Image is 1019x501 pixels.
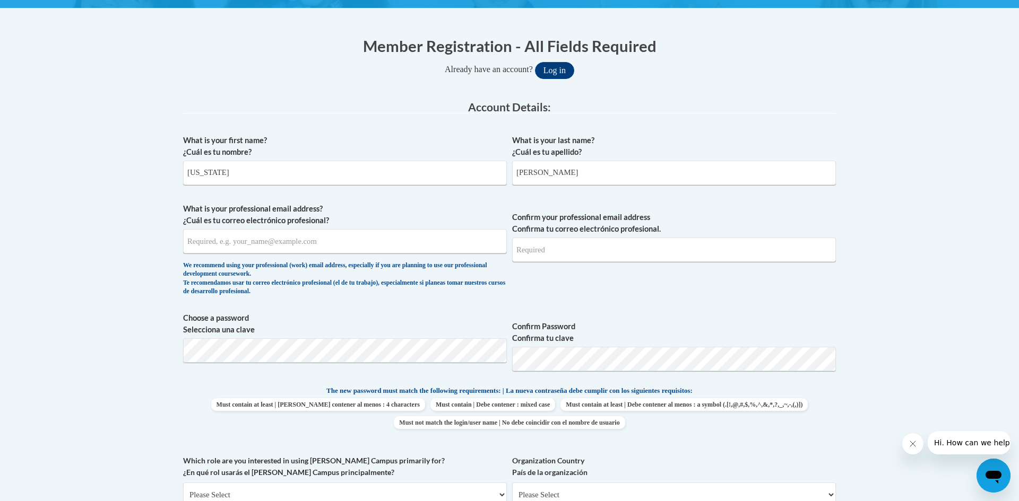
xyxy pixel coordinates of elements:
[928,431,1011,454] iframe: Message from company
[183,229,507,253] input: Metadata input
[183,261,507,296] div: We recommend using your professional (work) email address, especially if you are planning to use ...
[468,100,551,113] span: Account Details:
[183,203,507,226] label: What is your professional email address? ¿Cuál es tu correo electrónico profesional?
[183,312,507,336] label: Choose a password Selecciona una clave
[6,7,86,16] span: Hi. How can we help?
[183,35,836,57] h1: Member Registration - All Fields Required
[512,161,836,185] input: Metadata input
[560,398,808,411] span: Must contain at least | Debe contener al menos : a symbol (.[!,@,#,$,%,^,&,*,?,_,~,-,(,)])
[977,459,1011,493] iframe: Button to launch messaging window
[535,62,574,79] button: Log in
[430,398,555,411] span: Must contain | Debe contener : mixed case
[211,398,425,411] span: Must contain at least | [PERSON_NAME] contener al menos : 4 characters
[512,238,836,262] input: Required
[512,135,836,158] label: What is your last name? ¿Cuál es tu apellido?
[183,135,507,158] label: What is your first name? ¿Cuál es tu nombre?
[512,455,836,478] label: Organization Country País de la organización
[183,161,507,185] input: Metadata input
[445,65,533,74] span: Already have an account?
[326,386,693,395] span: The new password must match the following requirements: | La nueva contraseña debe cumplir con lo...
[512,212,836,235] label: Confirm your professional email address Confirma tu correo electrónico profesional.
[902,433,923,454] iframe: Close message
[512,321,836,344] label: Confirm Password Confirma tu clave
[183,455,507,478] label: Which role are you interested in using [PERSON_NAME] Campus primarily for? ¿En qué rol usarás el ...
[394,416,625,429] span: Must not match the login/user name | No debe coincidir con el nombre de usuario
